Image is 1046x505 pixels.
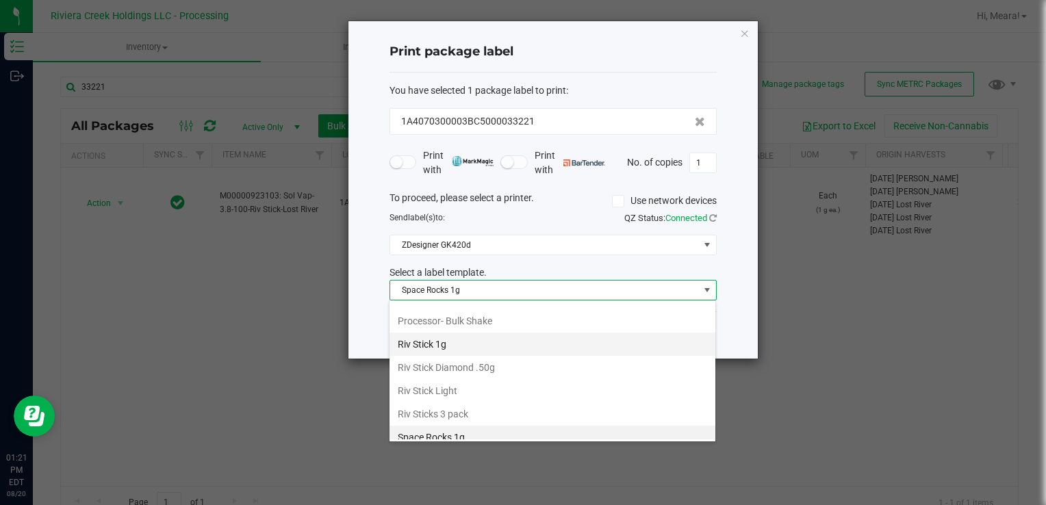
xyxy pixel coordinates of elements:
[390,213,445,222] span: Send to:
[379,191,727,211] div: To proceed, please select a printer.
[665,213,707,223] span: Connected
[563,159,605,166] img: bartender.png
[390,426,715,449] li: Space Rocks 1g
[390,309,715,333] li: Processor- Bulk Shake
[423,148,494,177] span: Print with
[612,194,717,208] label: Use network devices
[390,356,715,379] li: Riv Stick Diamond .50g
[390,235,699,255] span: ZDesigner GK420d
[390,43,717,61] h4: Print package label
[401,114,535,129] span: 1A4070300003BC5000033221
[624,213,717,223] span: QZ Status:
[627,156,683,167] span: No. of copies
[390,402,715,426] li: Riv Sticks 3 pack
[390,379,715,402] li: Riv Stick Light
[535,148,605,177] span: Print with
[390,83,717,98] div: :
[390,333,715,356] li: Riv Stick 1g
[14,396,55,437] iframe: Resource center
[452,156,494,166] img: mark_magic_cybra.png
[408,213,435,222] span: label(s)
[390,85,566,96] span: You have selected 1 package label to print
[379,266,727,280] div: Select a label template.
[390,281,699,300] span: Space Rocks 1g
